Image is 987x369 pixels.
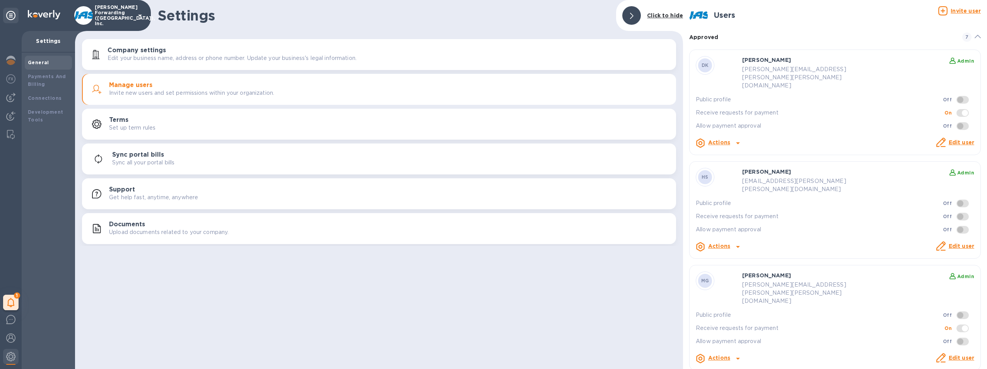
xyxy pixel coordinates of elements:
[702,174,709,180] b: HS
[742,168,878,176] p: [PERSON_NAME]
[943,312,952,318] b: Off
[109,186,135,193] h3: Support
[108,54,357,62] p: Edit your business name, address or phone number. Update your business's legal information.
[82,143,676,174] button: Sync portal billsSync all your portal bills
[944,110,952,116] b: On
[696,212,943,220] p: Receive requests for payment
[943,338,952,344] b: Off
[82,109,676,140] button: TermsSet up term rules
[708,243,730,249] b: Actions
[689,34,718,40] b: Approved
[95,5,133,26] p: [PERSON_NAME] Forwarding ([GEOGRAPHIC_DATA]), Inc.
[962,32,972,42] span: 7
[944,325,952,331] b: On
[696,109,944,117] p: Receive requests for payment
[696,324,944,332] p: Receive requests for payment
[82,74,676,105] button: Manage usersInvite new users and set permissions within your organization.
[696,226,943,234] p: Allow payment approval
[28,60,49,65] b: General
[714,11,735,20] h3: Users
[3,8,19,23] div: Unpin categories
[943,200,952,206] b: Off
[949,243,974,249] a: Edit user
[696,122,943,130] p: Allow payment approval
[28,109,63,123] b: Development Tools
[696,337,943,345] p: Allow payment approval
[696,96,943,104] p: Public profile
[951,8,981,14] u: Invite user
[742,272,878,279] p: [PERSON_NAME]
[696,199,943,207] p: Public profile
[702,62,709,68] b: DK
[158,7,610,24] h1: Settings
[708,355,730,361] b: Actions
[82,178,676,209] button: SupportGet help fast, anytime, anywhere
[112,159,174,167] p: Sync all your portal bills
[28,37,69,45] p: Settings
[689,25,981,50] div: Approved 7
[957,58,974,64] b: Admin
[701,278,709,284] b: MG
[943,123,952,129] b: Off
[696,56,974,149] div: DK[PERSON_NAME] Admin[PERSON_NAME][EMAIL_ADDRESS][PERSON_NAME][PERSON_NAME][DOMAIN_NAME]Public pr...
[742,281,878,305] p: [PERSON_NAME][EMAIL_ADDRESS][PERSON_NAME][PERSON_NAME][DOMAIN_NAME]
[109,82,152,89] h3: Manage users
[696,311,943,319] p: Public profile
[109,116,128,124] h3: Terms
[949,139,974,145] a: Edit user
[957,273,974,279] b: Admin
[109,193,198,202] p: Get help fast, anytime, anywhere
[949,355,974,361] a: Edit user
[647,12,683,19] b: Click to hide
[742,56,878,64] p: [PERSON_NAME]
[82,213,676,244] button: DocumentsUpload documents related to your company.
[28,73,66,87] b: Payments And Billing
[109,228,229,236] p: Upload documents related to your company.
[109,124,155,132] p: Set up term rules
[28,10,60,19] img: Logo
[742,177,878,193] p: [EMAIL_ADDRESS][PERSON_NAME][PERSON_NAME][DOMAIN_NAME]
[82,39,676,70] button: Company settingsEdit your business name, address or phone number. Update your business's legal in...
[112,151,164,159] h3: Sync portal bills
[696,168,974,252] div: HS[PERSON_NAME] Admin[EMAIL_ADDRESS][PERSON_NAME][PERSON_NAME][DOMAIN_NAME]Public profileOffRecei...
[6,74,15,84] img: Foreign exchange
[943,214,952,219] b: Off
[943,227,952,232] b: Off
[108,47,166,54] h3: Company settings
[109,89,274,97] p: Invite new users and set permissions within your organization.
[28,95,61,101] b: Connections
[943,97,952,102] b: Off
[742,65,878,90] p: [PERSON_NAME][EMAIL_ADDRESS][PERSON_NAME][PERSON_NAME][DOMAIN_NAME]
[14,292,20,299] span: 1
[708,139,730,145] b: Actions
[696,272,974,364] div: MG[PERSON_NAME] Admin[PERSON_NAME][EMAIL_ADDRESS][PERSON_NAME][PERSON_NAME][DOMAIN_NAME]Public pr...
[957,170,974,176] b: Admin
[109,221,145,228] h3: Documents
